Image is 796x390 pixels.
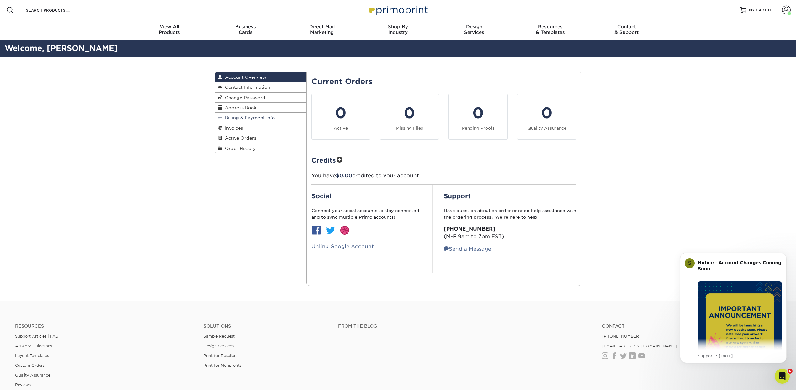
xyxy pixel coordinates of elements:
span: Active Orders [222,136,256,141]
h2: Credits [311,155,577,165]
div: Products [131,24,208,35]
iframe: Google Customer Reviews [2,371,53,388]
a: View AllProducts [131,20,208,40]
a: Resources& Templates [512,20,588,40]
span: $0.00 [336,173,352,179]
h4: Solutions [204,323,329,329]
h2: Social [311,192,421,200]
span: Change Password [222,95,265,100]
a: 0 Active [311,94,371,140]
p: (M-F 9am to 7pm EST) [444,225,576,240]
div: Services [436,24,512,35]
span: Resources [512,24,588,29]
a: Address Book [215,103,306,113]
img: btn-facebook.jpg [311,225,321,235]
span: Contact Information [222,85,270,90]
div: & Templates [512,24,588,35]
a: Invoices [215,123,306,133]
span: View All [131,24,208,29]
img: Primoprint [367,3,429,17]
h4: From the Blog [338,323,585,329]
span: Shop By [360,24,436,29]
div: 0 [384,102,435,124]
a: Change Password [215,93,306,103]
strong: [PHONE_NUMBER] [444,226,495,232]
a: Account Overview [215,72,306,82]
a: [EMAIL_ADDRESS][DOMAIN_NAME] [602,344,677,348]
a: Contact Information [215,82,306,92]
span: Contact [588,24,665,29]
span: Billing & Payment Info [222,115,275,120]
a: Contact& Support [588,20,665,40]
a: Order History [215,143,306,153]
a: Support Articles | FAQ [15,334,59,339]
a: Layout Templates [15,353,49,358]
div: Cards [208,24,284,35]
img: btn-twitter.jpg [326,225,336,235]
div: 0 [316,102,367,124]
iframe: Intercom notifications message [671,243,796,373]
small: Quality Assurance [528,126,566,131]
a: Artwork Guidelines [15,344,52,348]
a: Contact [602,323,781,329]
a: DesignServices [436,20,512,40]
a: Design Services [204,344,234,348]
a: 0 Missing Files [380,94,439,140]
a: BusinessCards [208,20,284,40]
span: 6 [788,369,793,374]
p: Connect your social accounts to stay connected and to sync multiple Primo accounts! [311,207,421,220]
img: btn-dribbble.jpg [340,225,350,235]
a: Sample Request [204,334,235,339]
small: Pending Proofs [462,126,495,131]
span: Account Overview [222,75,266,80]
div: 0 [521,102,572,124]
span: MY CART [749,8,767,13]
span: 0 [768,8,771,12]
span: Business [208,24,284,29]
a: 0 Pending Proofs [448,94,508,140]
a: Billing & Payment Info [215,113,306,123]
a: Direct MailMarketing [284,20,360,40]
span: Direct Mail [284,24,360,29]
p: You have credited to your account. [311,172,577,179]
h2: Support [444,192,576,200]
h2: Current Orders [311,77,577,86]
div: 0 [453,102,504,124]
a: Print for Resellers [204,353,237,358]
a: Shop ByIndustry [360,20,436,40]
span: Address Book [222,105,256,110]
span: Invoices [222,126,243,131]
span: Design [436,24,512,29]
a: Custom Orders [15,363,45,368]
div: Industry [360,24,436,35]
a: [PHONE_NUMBER] [602,334,641,339]
div: Marketing [284,24,360,35]
a: 0 Quality Assurance [517,94,576,140]
a: Unlink Google Account [311,243,374,249]
h4: Resources [15,323,194,329]
input: SEARCH PRODUCTS..... [25,6,87,14]
a: Send a Message [444,246,491,252]
a: Active Orders [215,133,306,143]
span: Order History [222,146,256,151]
iframe: Intercom live chat [775,369,790,384]
a: Print for Nonprofits [204,363,241,368]
p: Have question about an order or need help assistance with the ordering process? We’re here to help: [444,207,576,220]
div: & Support [588,24,665,35]
small: Missing Files [396,126,423,131]
small: Active [334,126,348,131]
